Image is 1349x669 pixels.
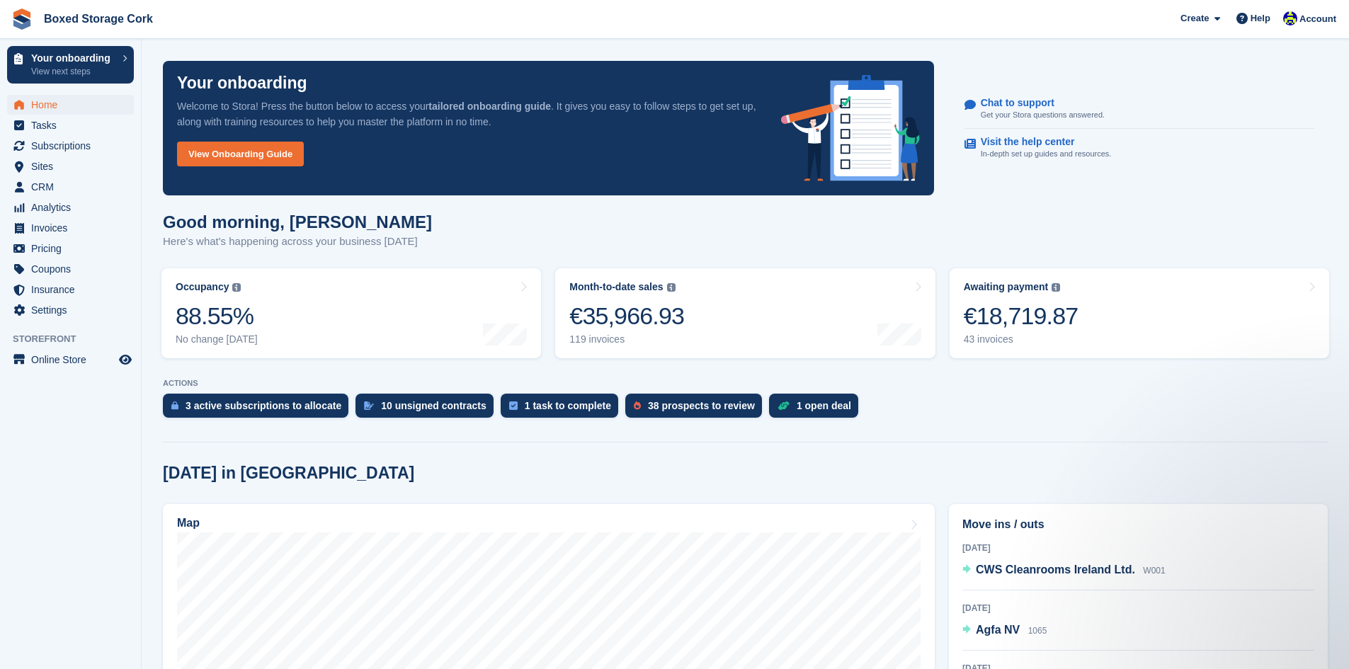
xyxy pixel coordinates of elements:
a: Chat to support Get your Stora questions answered. [964,90,1314,129]
img: prospect-51fa495bee0391a8d652442698ab0144808aea92771e9ea1ae160a38d050c398.svg [634,401,641,410]
span: Account [1299,12,1336,26]
span: W001 [1143,566,1165,576]
span: CRM [31,177,116,197]
div: 119 invoices [569,333,684,345]
a: CWS Cleanrooms Ireland Ltd. W001 [962,561,1166,580]
div: €35,966.93 [569,302,684,331]
span: Coupons [31,259,116,279]
img: stora-icon-8386f47178a22dfd0bd8f6a31ec36ba5ce8667c1dd55bd0f319d3a0aa187defe.svg [11,8,33,30]
a: 1 open deal [769,394,865,425]
a: Preview store [117,351,134,368]
h2: Move ins / outs [962,516,1314,533]
h1: Good morning, [PERSON_NAME] [163,212,432,231]
a: Boxed Storage Cork [38,7,159,30]
p: View next steps [31,65,115,78]
a: Visit the help center In-depth set up guides and resources. [964,129,1314,167]
div: 1 open deal [797,400,851,411]
a: menu [7,177,134,197]
div: Month-to-date sales [569,281,663,293]
span: Pricing [31,239,116,258]
a: Month-to-date sales €35,966.93 119 invoices [555,268,935,358]
a: menu [7,136,134,156]
div: €18,719.87 [964,302,1078,331]
span: Agfa NV [976,624,1020,636]
p: ACTIONS [163,379,1328,388]
a: 10 unsigned contracts [355,394,501,425]
span: Subscriptions [31,136,116,156]
span: Home [31,95,116,115]
p: Welcome to Stora! Press the button below to access your . It gives you easy to follow steps to ge... [177,98,758,130]
img: icon-info-grey-7440780725fd019a000dd9b08b2336e03edf1995a4989e88bcd33f0948082b44.svg [1052,283,1060,292]
img: icon-info-grey-7440780725fd019a000dd9b08b2336e03edf1995a4989e88bcd33f0948082b44.svg [667,283,676,292]
a: menu [7,259,134,279]
a: menu [7,198,134,217]
a: menu [7,95,134,115]
span: Help [1251,11,1270,25]
p: Here's what's happening across your business [DATE] [163,234,432,250]
a: 3 active subscriptions to allocate [163,394,355,425]
span: Invoices [31,218,116,238]
a: View Onboarding Guide [177,142,304,166]
div: 3 active subscriptions to allocate [186,400,341,411]
h2: Map [177,517,200,530]
a: 1 task to complete [501,394,625,425]
span: 1065 [1028,626,1047,636]
span: CWS Cleanrooms Ireland Ltd. [976,564,1135,576]
img: contract_signature_icon-13c848040528278c33f63329250d36e43548de30e8caae1d1a13099fd9432cc5.svg [364,401,374,410]
span: Storefront [13,332,141,346]
p: Chat to support [981,97,1093,109]
div: Awaiting payment [964,281,1049,293]
img: icon-info-grey-7440780725fd019a000dd9b08b2336e03edf1995a4989e88bcd33f0948082b44.svg [232,283,241,292]
strong: tailored onboarding guide [428,101,551,112]
a: menu [7,350,134,370]
p: Get your Stora questions answered. [981,109,1105,121]
p: Visit the help center [981,136,1100,148]
span: Insurance [31,280,116,299]
p: In-depth set up guides and resources. [981,148,1112,160]
a: Agfa NV 1065 [962,622,1047,640]
p: Your onboarding [31,53,115,63]
span: Online Store [31,350,116,370]
img: deal-1b604bf984904fb50ccaf53a9ad4b4a5d6e5aea283cecdc64d6e3604feb123c2.svg [778,401,790,411]
span: Sites [31,156,116,176]
a: menu [7,115,134,135]
div: 1 task to complete [525,400,611,411]
div: 10 unsigned contracts [381,400,486,411]
span: Analytics [31,198,116,217]
a: Awaiting payment €18,719.87 43 invoices [950,268,1329,358]
a: menu [7,156,134,176]
div: 43 invoices [964,333,1078,345]
div: 38 prospects to review [648,400,755,411]
div: Occupancy [176,281,229,293]
div: [DATE] [962,542,1314,554]
div: [DATE] [962,602,1314,614]
p: Your onboarding [177,75,307,91]
a: 38 prospects to review [625,394,769,425]
img: active_subscription_to_allocate_icon-d502201f5373d7db506a760aba3b589e785aa758c864c3986d89f69b8ff3... [171,401,178,410]
img: task-75834270c22a3079a89374b754ae025e5fb1db73e45f91037f5363f120a921f8.svg [509,401,518,410]
span: Settings [31,300,116,320]
a: Occupancy 88.55% No change [DATE] [161,268,541,358]
img: onboarding-info-6c161a55d2c0e0a8cae90662b2fe09162a5109e8cc188191df67fb4f79e88e88.svg [781,75,920,181]
div: No change [DATE] [176,333,258,345]
a: menu [7,280,134,299]
a: menu [7,218,134,238]
h2: [DATE] in [GEOGRAPHIC_DATA] [163,464,414,483]
span: Create [1180,11,1209,25]
a: Your onboarding View next steps [7,46,134,84]
div: 88.55% [176,302,258,331]
a: menu [7,239,134,258]
img: Vincent [1283,11,1297,25]
a: menu [7,300,134,320]
span: Tasks [31,115,116,135]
